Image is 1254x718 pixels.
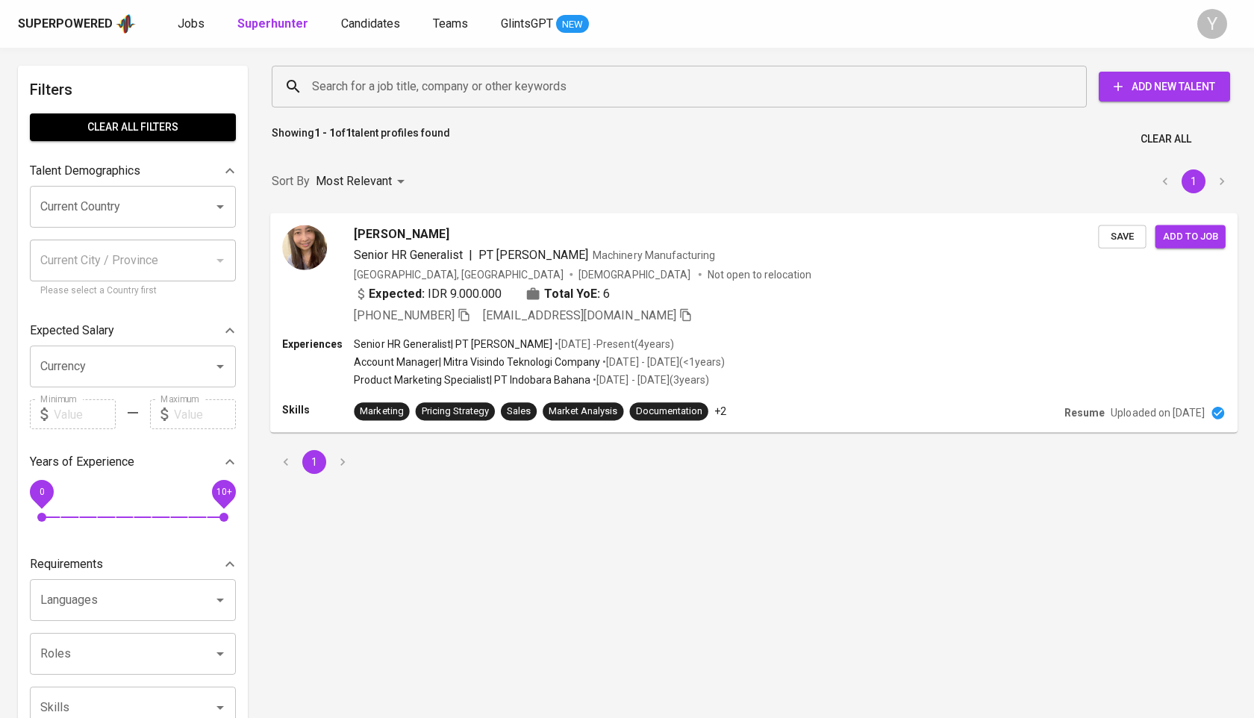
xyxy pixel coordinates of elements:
[483,308,676,322] span: [EMAIL_ADDRESS][DOMAIN_NAME]
[341,16,400,31] span: Candidates
[433,15,471,34] a: Teams
[360,405,403,419] div: Marketing
[178,16,205,31] span: Jobs
[433,16,468,31] span: Teams
[216,487,231,497] span: 10+
[354,372,590,387] p: Product Marketing Specialist | PT Indobara Bahana
[30,162,140,180] p: Talent Demographics
[282,402,354,417] p: Skills
[30,316,236,346] div: Expected Salary
[40,284,225,299] p: Please select a Country first
[354,284,502,302] div: IDR 9.000.000
[54,399,116,429] input: Value
[30,447,236,477] div: Years of Experience
[1141,130,1191,149] span: Clear All
[39,487,44,497] span: 0
[1151,169,1236,193] nav: pagination navigation
[210,697,231,718] button: Open
[30,78,236,102] h6: Filters
[354,308,454,322] span: [PHONE_NUMBER]
[341,15,403,34] a: Candidates
[714,404,726,419] p: +2
[593,249,714,260] span: Machinery Manufacturing
[30,156,236,186] div: Talent Demographics
[210,196,231,217] button: Open
[1098,225,1146,248] button: Save
[1099,72,1230,102] button: Add New Talent
[210,590,231,611] button: Open
[708,266,811,281] p: Not open to relocation
[316,172,392,190] p: Most Relevant
[1111,78,1218,96] span: Add New Talent
[282,225,327,269] img: 5df8d40eb87e8221db10e8262604d32f.jpeg
[1135,125,1197,153] button: Clear All
[354,337,552,352] p: Senior HR Generalist | PT [PERSON_NAME]
[210,356,231,377] button: Open
[314,127,335,139] b: 1 - 1
[174,399,236,429] input: Value
[272,172,310,190] p: Sort By
[1064,405,1105,420] p: Resume
[544,284,600,302] b: Total YoE:
[282,337,354,352] p: Experiences
[369,284,424,302] b: Expected:
[552,337,673,352] p: • [DATE] - Present ( 4 years )
[549,405,617,419] div: Market Analysis
[600,355,724,369] p: • [DATE] - [DATE] ( <1 years )
[272,125,450,153] p: Showing of talent profiles found
[469,246,472,263] span: |
[354,225,449,243] span: [PERSON_NAME]
[30,113,236,141] button: Clear All filters
[116,13,136,35] img: app logo
[578,266,692,281] span: [DEMOGRAPHIC_DATA]
[237,16,308,31] b: Superhunter
[316,168,410,196] div: Most Relevant
[501,16,553,31] span: GlintsGPT
[590,372,708,387] p: • [DATE] - [DATE] ( 3 years )
[272,450,357,474] nav: pagination navigation
[210,643,231,664] button: Open
[272,213,1236,432] a: [PERSON_NAME]Senior HR Generalist|PT [PERSON_NAME]Machinery Manufacturing[GEOGRAPHIC_DATA], [GEOG...
[42,118,224,137] span: Clear All filters
[30,555,103,573] p: Requirements
[354,355,600,369] p: Account Manager | Mitra Visindo Teknologi Company
[1182,169,1205,193] button: page 1
[1155,225,1226,248] button: Add to job
[556,17,589,32] span: NEW
[501,15,589,34] a: GlintsGPT NEW
[354,247,462,261] span: Senior HR Generalist
[636,405,702,419] div: Documentation
[1105,228,1138,245] span: Save
[237,15,311,34] a: Superhunter
[1197,9,1227,39] div: Y
[1111,405,1204,420] p: Uploaded on [DATE]
[603,284,610,302] span: 6
[30,453,134,471] p: Years of Experience
[302,450,326,474] button: page 1
[30,549,236,579] div: Requirements
[1163,228,1218,245] span: Add to job
[354,266,564,281] div: [GEOGRAPHIC_DATA], [GEOGRAPHIC_DATA]
[18,16,113,33] div: Superpowered
[18,13,136,35] a: Superpoweredapp logo
[30,322,114,340] p: Expected Salary
[422,405,489,419] div: Pricing Strategy
[346,127,352,139] b: 1
[178,15,208,34] a: Jobs
[478,247,588,261] span: PT [PERSON_NAME]
[507,405,531,419] div: Sales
